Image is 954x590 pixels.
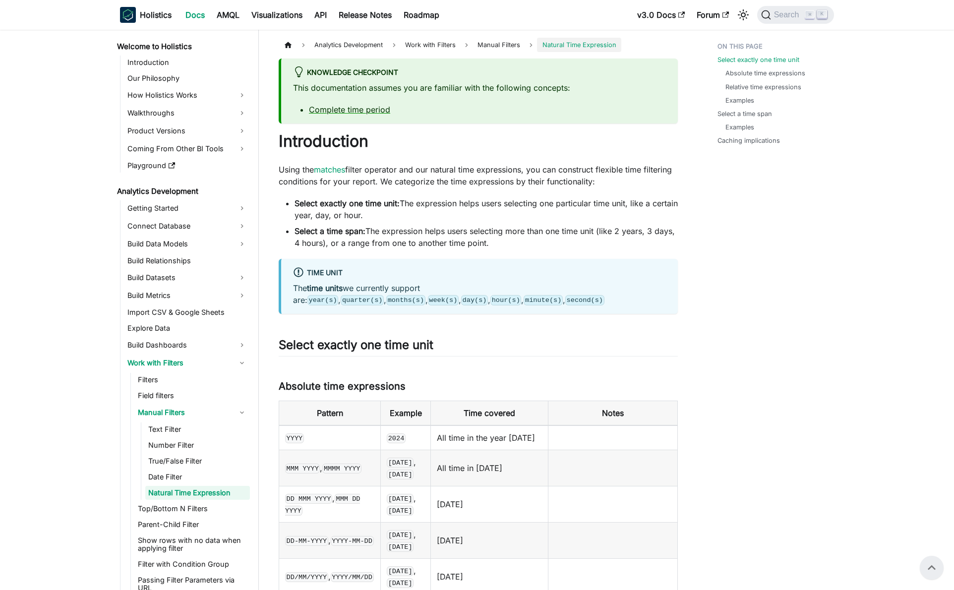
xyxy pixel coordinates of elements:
a: Caching implications [717,136,780,145]
td: All time in [DATE] [430,450,548,486]
a: Build Datasets [124,270,250,286]
a: Select a time span [717,109,772,118]
code: second(s) [565,295,604,305]
a: True/False Filter [145,454,250,468]
img: Holistics [120,7,136,23]
a: Build Dashboards [124,337,250,353]
code: week(s) [428,295,459,305]
a: Import CSV & Google Sheets [124,305,250,319]
a: Natural Time Expression [145,486,250,500]
span: Analytics Development [309,38,388,52]
td: , [279,486,381,522]
a: Home page [279,38,298,52]
a: Work with Filters [124,355,250,371]
li: The expression helps users selecting one particular time unit, like a certain year, day, or hour. [295,197,678,221]
a: Build Metrics [124,288,250,303]
th: Pattern [279,401,381,425]
code: [DATE] [387,458,414,468]
a: Manual Filters [135,405,250,420]
button: Scroll back to top [920,556,944,580]
td: , [279,522,381,558]
a: Build Relationships [124,254,250,268]
a: Our Philosophy [124,71,250,85]
code: hour(s) [490,295,521,305]
a: API [308,7,333,23]
code: [DATE] [387,506,414,516]
a: v3.0 Docs [631,7,691,23]
p: Using the filter operator and our natural time expressions, you can construct flexible time filte... [279,164,678,187]
nav: Docs sidebar [110,30,259,590]
div: Knowledge Checkpoint [293,66,666,79]
code: [DATE] [387,530,414,540]
strong: time units [307,283,343,293]
a: Analytics Development [114,184,250,198]
a: Text Filter [145,422,250,436]
span: Search [771,10,805,19]
a: HolisticsHolistics [120,7,172,23]
h2: Select exactly one time unit [279,338,678,356]
code: [DATE] [387,542,414,552]
a: Welcome to Holistics [114,40,250,54]
button: Switch between dark and light mode (currently light mode) [735,7,751,23]
a: Product Versions [124,123,250,139]
h3: Absolute time expressions [279,380,678,393]
strong: Select a time span: [295,226,365,236]
code: [DATE] [387,566,414,576]
a: Top/Bottom N Filters [135,502,250,516]
th: Example [381,401,431,425]
strong: Select exactly one time unit: [295,198,400,208]
code: MMMM YYYY [322,464,361,473]
code: year(s) [307,295,338,305]
a: Explore Data [124,321,250,335]
a: Select exactly one time unit [717,55,799,64]
a: Filter with Condition Group [135,557,250,571]
button: Search (Command+K) [757,6,834,24]
a: Complete time period [309,105,390,115]
a: Roadmap [398,7,445,23]
a: Connect Database [124,218,250,234]
td: All time in the year [DATE] [430,425,548,450]
b: Holistics [140,9,172,21]
a: Examples [725,122,754,132]
nav: Breadcrumbs [279,38,678,52]
code: DD-MM-YYYY [285,536,328,546]
code: MMM DD YYYY [285,494,360,516]
p: This documentation assumes you are familiar with the following concepts: [293,82,666,94]
a: Date Filter [145,470,250,484]
code: [DATE] [387,494,414,504]
a: matches [314,165,345,175]
code: [DATE] [387,578,414,588]
a: Release Notes [333,7,398,23]
code: DD/MM/YYYY [285,572,328,582]
kbd: K [817,10,827,19]
kbd: ⌘ [805,10,815,19]
p: The we currently support are: , , , , , , , [293,282,666,306]
a: Parent-Child Filter [135,518,250,531]
a: How Holistics Works [124,87,250,103]
code: 2024 [387,433,406,443]
td: , [381,450,431,486]
td: , [381,522,431,558]
a: Docs [179,7,211,23]
code: YYYY-MM-DD [331,536,374,546]
a: Filters [135,373,250,387]
code: [DATE] [387,470,414,479]
code: DD MMM YYYY [285,494,332,504]
a: Walkthroughs [124,105,250,121]
a: Playground [124,159,250,173]
code: day(s) [461,295,488,305]
span: Work with Filters [400,38,461,52]
a: Field filters [135,389,250,403]
code: YYYY [285,433,304,443]
h1: Introduction [279,131,678,151]
a: Examples [725,96,754,105]
td: , [279,450,381,486]
th: Time covered [430,401,548,425]
code: months(s) [386,295,425,305]
span: Manual Filters [473,38,525,52]
code: MMM YYYY [285,464,320,473]
td: , [381,486,431,522]
td: [DATE] [430,486,548,522]
a: Number Filter [145,438,250,452]
code: YYYY/MM/DD [331,572,374,582]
